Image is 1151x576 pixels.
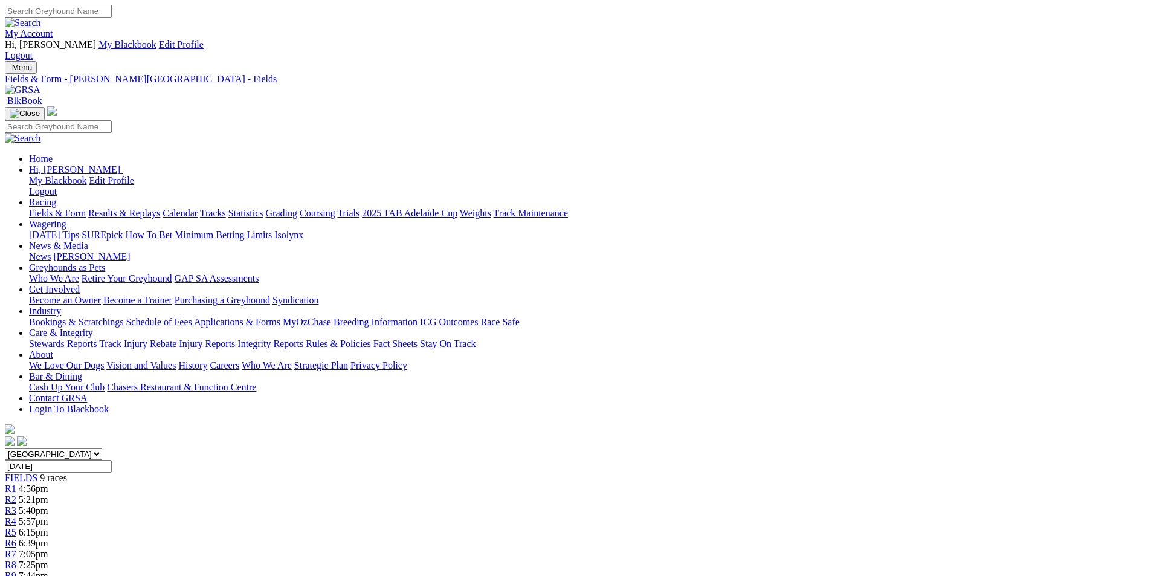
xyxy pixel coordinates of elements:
img: Search [5,18,41,28]
div: News & Media [29,251,1146,262]
div: Get Involved [29,295,1146,306]
a: Coursing [300,208,335,218]
a: Minimum Betting Limits [175,230,272,240]
a: Results & Replays [88,208,160,218]
span: 7:25pm [19,560,48,570]
a: Track Maintenance [494,208,568,218]
a: Careers [210,360,239,371]
a: Contact GRSA [29,393,87,403]
a: FIELDS [5,473,37,483]
a: Bar & Dining [29,371,82,381]
div: Wagering [29,230,1146,241]
span: BlkBook [7,95,42,106]
input: Search [5,120,112,133]
img: GRSA [5,85,40,95]
a: Greyhounds as Pets [29,262,105,273]
a: Purchasing a Greyhound [175,295,270,305]
a: Strategic Plan [294,360,348,371]
a: Login To Blackbook [29,404,109,414]
a: R1 [5,484,16,494]
a: We Love Our Dogs [29,360,104,371]
a: BlkBook [5,95,42,106]
a: Edit Profile [159,39,204,50]
a: Grading [266,208,297,218]
a: Who We Are [242,360,292,371]
div: Hi, [PERSON_NAME] [29,175,1146,197]
span: 5:40pm [19,505,48,516]
div: Industry [29,317,1146,328]
span: Hi, [PERSON_NAME] [5,39,96,50]
img: Search [5,133,41,144]
a: R3 [5,505,16,516]
a: Race Safe [480,317,519,327]
a: Vision and Values [106,360,176,371]
a: Who We Are [29,273,79,283]
a: R2 [5,494,16,505]
button: Toggle navigation [5,61,37,74]
div: My Account [5,39,1146,61]
a: MyOzChase [283,317,331,327]
img: Close [10,109,40,118]
a: Cash Up Your Club [29,382,105,392]
span: Hi, [PERSON_NAME] [29,164,120,175]
img: facebook.svg [5,436,15,446]
span: 5:21pm [19,494,48,505]
a: Tracks [200,208,226,218]
a: Syndication [272,295,318,305]
span: 6:39pm [19,538,48,548]
a: Edit Profile [89,175,134,186]
div: Greyhounds as Pets [29,273,1146,284]
div: Bar & Dining [29,382,1146,393]
a: News [29,251,51,262]
a: About [29,349,53,360]
a: Breeding Information [334,317,418,327]
span: 5:57pm [19,516,48,526]
a: R6 [5,538,16,548]
a: SUREpick [82,230,123,240]
span: 9 races [40,473,67,483]
a: Chasers Restaurant & Function Centre [107,382,256,392]
a: Rules & Policies [306,338,371,349]
span: R4 [5,516,16,526]
span: Menu [12,63,32,72]
a: R8 [5,560,16,570]
a: Bookings & Scratchings [29,317,123,327]
div: Racing [29,208,1146,219]
a: Logout [29,186,57,196]
a: [DATE] Tips [29,230,79,240]
a: Fields & Form - [PERSON_NAME][GEOGRAPHIC_DATA] - Fields [5,74,1146,85]
a: Fields & Form [29,208,86,218]
div: About [29,360,1146,371]
a: Care & Integrity [29,328,93,338]
a: News & Media [29,241,88,251]
a: [PERSON_NAME] [53,251,130,262]
a: Home [29,154,53,164]
a: Statistics [228,208,263,218]
a: Applications & Forms [194,317,280,327]
a: ICG Outcomes [420,317,478,327]
a: R7 [5,549,16,559]
a: My Blackbook [29,175,87,186]
a: Schedule of Fees [126,317,192,327]
a: My Blackbook [98,39,156,50]
a: Privacy Policy [350,360,407,371]
span: 7:05pm [19,549,48,559]
a: Isolynx [274,230,303,240]
a: Hi, [PERSON_NAME] [29,164,123,175]
span: 4:56pm [19,484,48,494]
a: Trials [337,208,359,218]
input: Select date [5,460,112,473]
a: Logout [5,50,33,60]
a: Become a Trainer [103,295,172,305]
a: Track Injury Rebate [99,338,176,349]
a: Get Involved [29,284,80,294]
a: Weights [460,208,491,218]
a: R5 [5,527,16,537]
